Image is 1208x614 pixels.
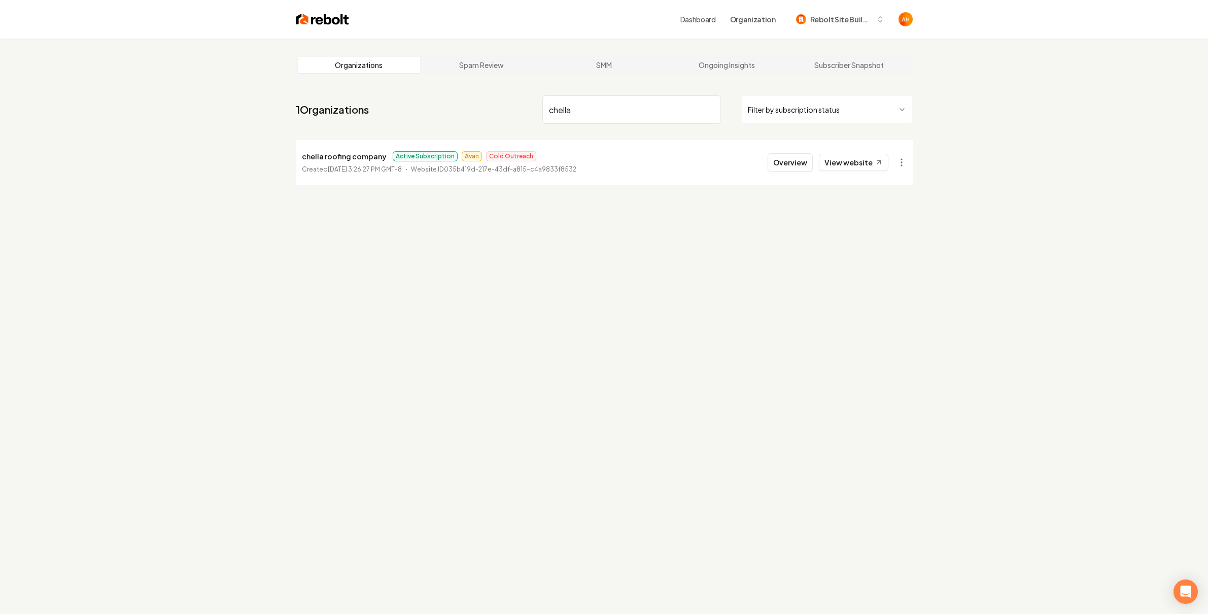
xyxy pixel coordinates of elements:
[411,164,576,175] p: Website ID 035b419d-217e-43df-a815-c4a9833f8532
[724,10,782,28] button: Organization
[665,57,788,73] a: Ongoing Insights
[796,14,806,24] img: Rebolt Site Builder
[393,151,458,161] span: Active Subscription
[899,12,913,26] button: Open user button
[302,150,387,162] p: chella roofing company
[462,151,482,161] span: Avan
[298,57,421,73] a: Organizations
[296,103,369,117] a: 1Organizations
[302,164,402,175] p: Created
[328,165,402,173] time: [DATE] 3:26:27 PM GMT-8
[768,153,813,172] button: Overview
[1174,579,1198,604] div: Open Intercom Messenger
[819,154,888,171] a: View website
[296,12,349,26] img: Rebolt Logo
[486,151,536,161] span: Cold Outreach
[788,57,911,73] a: Subscriber Snapshot
[543,57,666,73] a: SMM
[680,14,716,24] a: Dashboard
[899,12,913,26] img: Anthony Hurgoi
[542,95,721,124] input: Search by name or ID
[420,57,543,73] a: Spam Review
[810,14,872,25] span: Rebolt Site Builder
